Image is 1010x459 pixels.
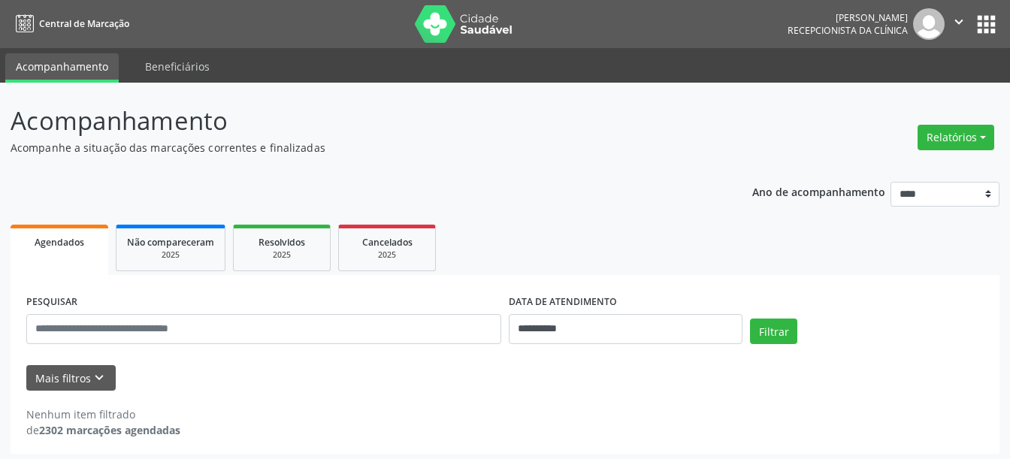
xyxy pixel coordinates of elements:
span: Central de Marcação [39,17,129,30]
img: img [913,8,945,40]
i: keyboard_arrow_down [91,370,107,386]
span: Recepcionista da clínica [788,24,908,37]
label: DATA DE ATENDIMENTO [509,291,617,314]
div: [PERSON_NAME] [788,11,908,24]
div: 2025 [349,249,425,261]
p: Acompanhe a situação das marcações correntes e finalizadas [11,140,703,156]
span: Resolvidos [259,236,305,249]
span: Não compareceram [127,236,214,249]
div: 2025 [244,249,319,261]
button: Relatórios [918,125,994,150]
div: de [26,422,180,438]
span: Agendados [35,236,84,249]
button: Filtrar [750,319,797,344]
p: Ano de acompanhamento [752,182,885,201]
div: 2025 [127,249,214,261]
a: Central de Marcação [11,11,129,36]
span: Cancelados [362,236,413,249]
label: PESQUISAR [26,291,77,314]
button: Mais filtroskeyboard_arrow_down [26,365,116,391]
button: apps [973,11,999,38]
strong: 2302 marcações agendadas [39,423,180,437]
button:  [945,8,973,40]
a: Acompanhamento [5,53,119,83]
i:  [951,14,967,30]
a: Beneficiários [135,53,220,80]
div: Nenhum item filtrado [26,406,180,422]
p: Acompanhamento [11,102,703,140]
